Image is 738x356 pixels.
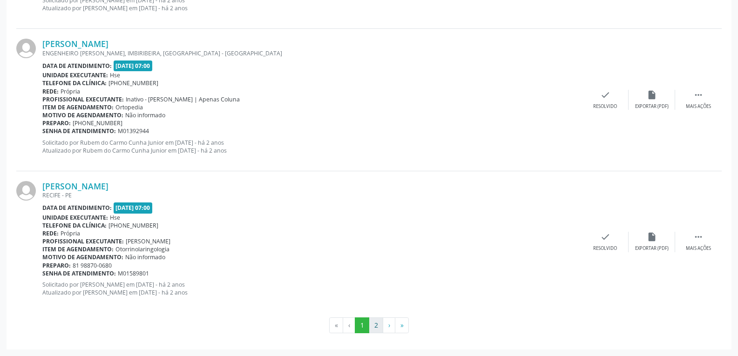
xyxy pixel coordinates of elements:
[42,204,112,212] b: Data de atendimento:
[600,90,610,100] i: check
[73,119,122,127] span: [PHONE_NUMBER]
[42,269,116,277] b: Senha de atendimento:
[61,229,80,237] span: Própria
[42,95,124,103] b: Profissional executante:
[42,103,114,111] b: Item de agendamento:
[42,119,71,127] b: Preparo:
[42,262,71,269] b: Preparo:
[635,245,669,252] div: Exportar (PDF)
[369,317,383,333] button: Go to page 2
[42,39,108,49] a: [PERSON_NAME]
[115,245,169,253] span: Otorrinolaringologia
[16,181,36,201] img: img
[110,71,120,79] span: Hse
[125,253,165,261] span: Não informado
[593,103,617,110] div: Resolvido
[16,39,36,58] img: img
[108,79,158,87] span: [PHONE_NUMBER]
[16,317,722,333] ul: Pagination
[42,191,582,199] div: RECIFE - PE
[42,139,582,154] p: Solicitado por Rubem do Carmo Cunha Junior em [DATE] - há 2 anos Atualizado por Rubem do Carmo Cu...
[686,245,711,252] div: Mais ações
[42,281,582,296] p: Solicitado por [PERSON_NAME] em [DATE] - há 2 anos Atualizado por [PERSON_NAME] em [DATE] - há 2 ...
[42,87,59,95] b: Rede:
[42,71,108,79] b: Unidade executante:
[42,62,112,70] b: Data de atendimento:
[42,245,114,253] b: Item de agendamento:
[647,90,657,100] i: insert_drive_file
[395,317,409,333] button: Go to last page
[42,229,59,237] b: Rede:
[118,127,149,135] span: M01392944
[42,79,107,87] b: Telefone da clínica:
[73,262,112,269] span: 81 98870-0680
[635,103,669,110] div: Exportar (PDF)
[600,232,610,242] i: check
[42,237,124,245] b: Profissional executante:
[693,90,704,100] i: 
[686,103,711,110] div: Mais ações
[125,111,165,119] span: Não informado
[110,214,120,222] span: Hse
[593,245,617,252] div: Resolvido
[126,237,170,245] span: [PERSON_NAME]
[42,49,582,57] div: ENGENHEIRO [PERSON_NAME], IMBIRIBEIRA, [GEOGRAPHIC_DATA] - [GEOGRAPHIC_DATA]
[693,232,704,242] i: 
[118,269,149,277] span: M01589801
[114,60,153,71] span: [DATE] 07:00
[42,222,107,229] b: Telefone da clínica:
[42,111,123,119] b: Motivo de agendamento:
[42,253,123,261] b: Motivo de agendamento:
[383,317,395,333] button: Go to next page
[355,317,369,333] button: Go to page 1
[108,222,158,229] span: [PHONE_NUMBER]
[42,127,116,135] b: Senha de atendimento:
[114,202,153,213] span: [DATE] 07:00
[647,232,657,242] i: insert_drive_file
[42,181,108,191] a: [PERSON_NAME]
[115,103,143,111] span: Ortopedia
[126,95,240,103] span: Inativo - [PERSON_NAME] | Apenas Coluna
[61,87,80,95] span: Própria
[42,214,108,222] b: Unidade executante:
